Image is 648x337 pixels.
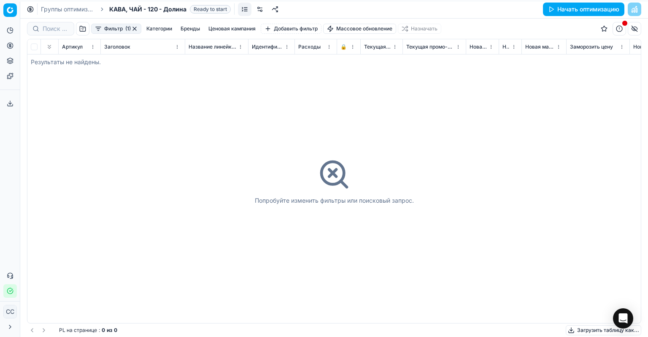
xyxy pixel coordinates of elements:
[340,43,347,50] font: 🔒
[104,25,123,32] font: Фильтр
[104,43,130,50] font: Заголовок
[91,24,141,34] button: Фильтр (1)
[208,25,256,32] font: Ценовая кампания
[255,197,414,204] font: Попробуйте изменить фильтры или поисковый запрос.
[252,43,341,50] font: Идентификатор линейки продуктов
[3,305,17,318] button: СС
[470,43,516,50] font: Новая промо-цена
[543,3,624,16] button: Начать оптимизацию
[41,5,231,14] nav: хлебные крошки
[323,24,396,34] button: Массовое обновление
[99,327,100,333] font: :
[102,327,105,333] font: 0
[27,325,49,335] nav: пагинация
[41,5,101,13] font: Группы оптимизации
[566,325,641,335] button: Загрузить таблицу как...
[336,25,392,32] font: Массовое обновление
[557,5,619,13] font: Начать оптимизацию
[525,43,588,50] font: Новая маржа (общая), %
[411,25,437,32] font: Назначать
[41,5,95,14] a: Группы оптимизации
[298,43,321,50] font: Расходы
[570,43,613,50] font: Заморозить цену
[189,43,262,50] font: Название линейки продуктов
[109,5,186,13] font: КАВА, ЧАЙ - 120 - Долина
[177,24,203,34] button: Бренды
[261,24,321,34] button: Добавить фильтр
[6,308,14,315] font: СС
[406,43,459,50] font: Текущая промо-цена
[577,327,639,333] font: Загрузить таблицу как...
[274,25,318,32] font: Добавить фильтр
[109,5,231,14] span: КАВА, ЧАЙ - 120 - ДолинаReady to start
[143,24,175,34] button: Категории
[146,25,172,32] font: Категории
[43,24,69,33] input: Поиск по артикулу или названию
[125,25,131,32] font: (1)
[502,43,531,50] font: Новая цена
[114,327,117,333] font: 0
[27,325,37,335] button: Перейти на предыдущую страницу
[107,327,112,333] font: из
[62,43,83,50] font: Артикул
[44,42,54,52] button: Развернуть все
[39,325,49,335] button: Перейти на следующую страницу
[59,327,97,333] font: PL на странице
[398,24,441,34] button: Назначать
[181,25,200,32] font: Бренды
[613,308,633,329] div: Открытый Интерком Мессенджер
[205,24,259,34] button: Ценовая кампания
[190,5,231,14] span: Ready to start
[364,43,399,50] font: Текущая цена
